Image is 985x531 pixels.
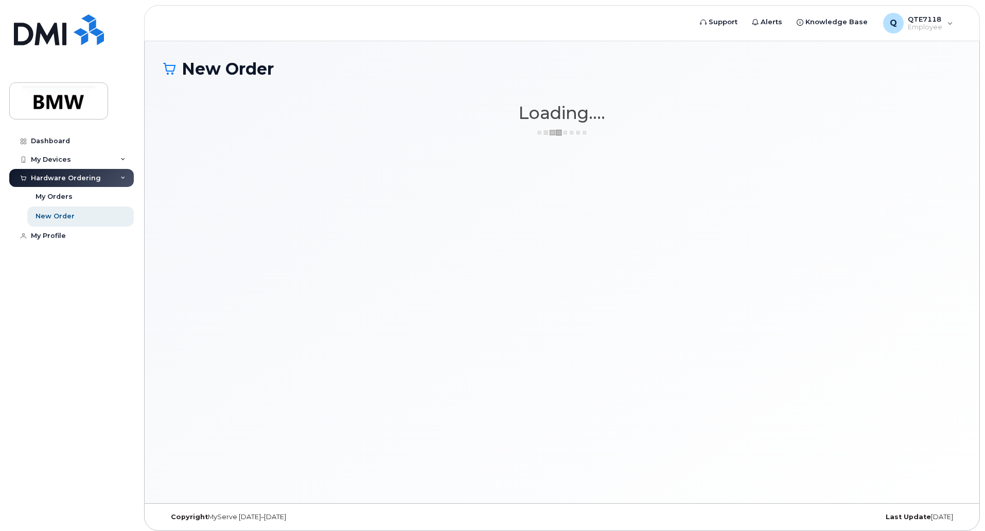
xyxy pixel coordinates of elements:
img: ajax-loader-3a6953c30dc77f0bf724df975f13086db4f4c1262e45940f03d1251963f1bf2e.gif [536,129,588,136]
h1: New Order [163,60,961,78]
div: [DATE] [695,513,961,521]
strong: Last Update [886,513,931,521]
div: MyServe [DATE]–[DATE] [163,513,429,521]
h1: Loading.... [163,104,961,122]
strong: Copyright [171,513,208,521]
